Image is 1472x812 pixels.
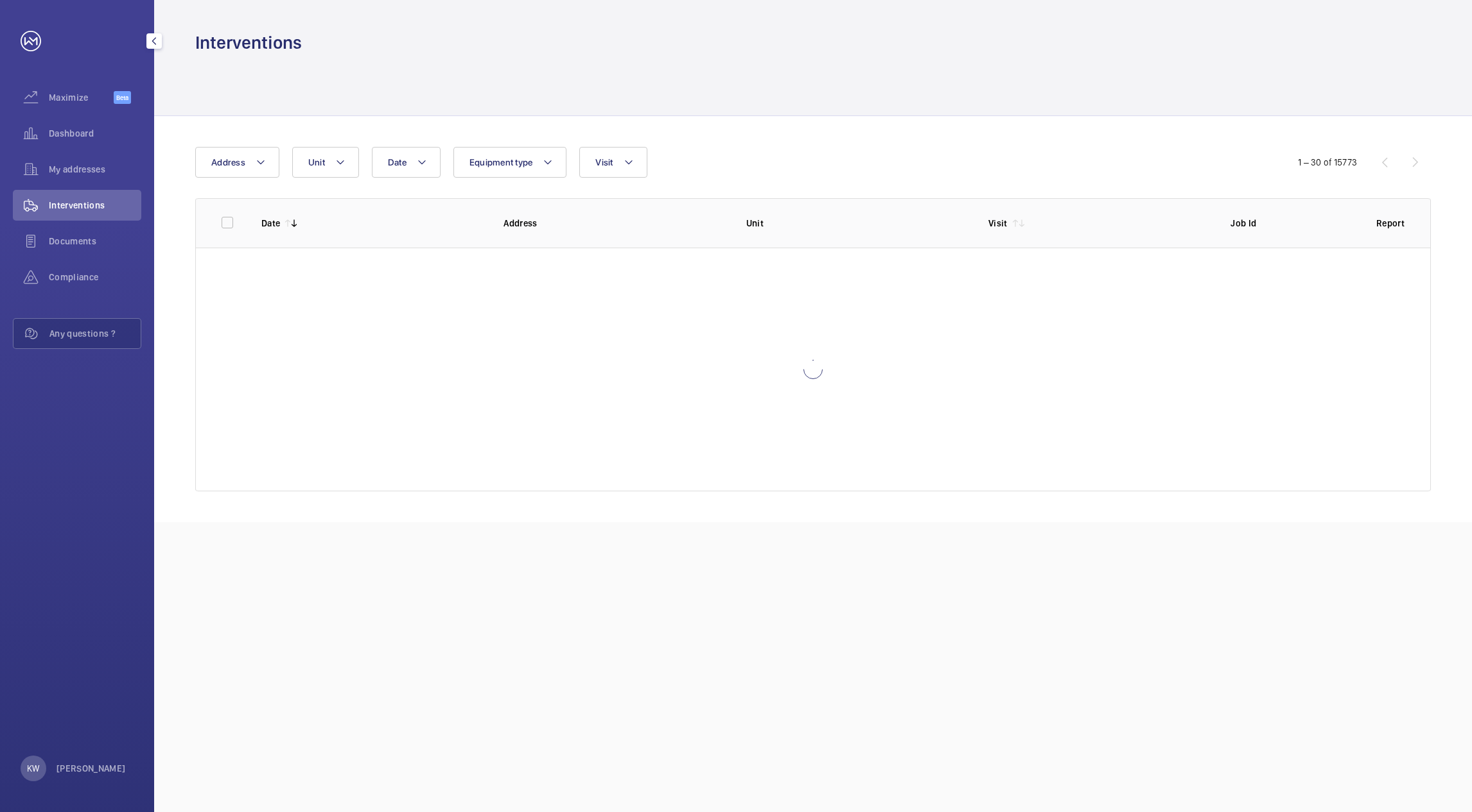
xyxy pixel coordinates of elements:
span: My addresses [49,163,141,176]
span: Any questions ? [49,327,141,340]
p: KW [27,762,39,775]
p: Unit [746,217,968,230]
span: Documents [49,235,141,248]
span: Unit [308,157,325,167]
p: Date [261,217,280,230]
button: Date [372,147,441,178]
h1: Interventions [195,31,302,55]
span: Equipment type [469,157,533,167]
button: Unit [292,147,359,178]
span: Address [211,157,245,167]
button: Visit [579,147,647,178]
span: Maximize [49,91,114,104]
p: Report [1376,217,1405,230]
p: [PERSON_NAME] [57,762,126,775]
span: Date [388,157,407,167]
div: 1 – 30 of 15773 [1298,156,1357,169]
span: Interventions [49,199,141,212]
span: Visit [595,157,613,167]
span: Dashboard [49,127,141,140]
button: Equipment type [453,147,567,178]
span: Compliance [49,271,141,283]
p: Address [504,217,725,230]
p: Visit [988,217,1008,230]
span: Beta [114,91,131,104]
button: Address [195,147,279,178]
p: Job Id [1231,217,1355,230]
